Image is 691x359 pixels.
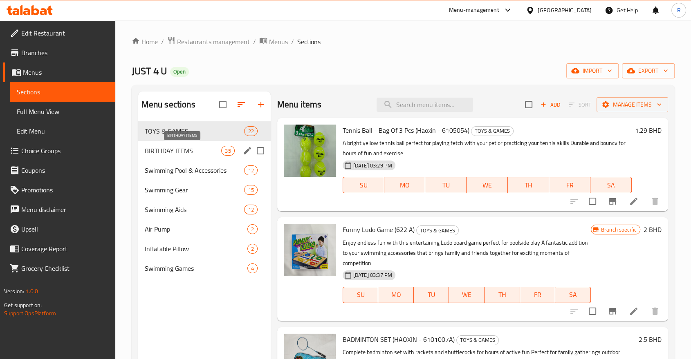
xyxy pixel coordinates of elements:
[590,177,632,193] button: SA
[145,185,245,195] span: Swimming Gear
[132,36,675,47] nav: breadcrumb
[132,62,167,80] span: JUST 4 U
[138,118,271,281] nav: Menu sections
[17,126,109,136] span: Edit Menu
[21,146,109,156] span: Choice Groups
[511,179,546,191] span: TH
[284,125,336,177] img: Tennis Ball - Bag Of 3 Pcs (Haoxin - 6105054)
[138,200,271,219] div: Swimming Aids12
[297,37,321,47] span: Sections
[343,223,415,236] span: Funny Ludo Game (622 A)
[248,225,257,233] span: 2
[485,287,520,303] button: TH
[3,239,115,259] a: Coverage Report
[259,36,288,47] a: Menus
[603,100,662,110] span: Manage items
[350,271,395,279] span: [DATE] 03:37 PM
[247,263,258,273] div: items
[247,224,258,234] div: items
[559,289,588,301] span: SA
[645,301,665,321] button: delete
[10,121,115,141] a: Edit Menu
[23,67,109,77] span: Menus
[3,161,115,180] a: Coupons
[21,28,109,38] span: Edit Restaurant
[457,335,498,345] span: TOYS & GAMES
[425,177,467,193] button: TU
[388,179,422,191] span: MO
[537,98,563,111] span: Add item
[520,287,556,303] button: FR
[566,63,619,78] button: import
[21,185,109,195] span: Promotions
[449,287,485,303] button: WE
[416,225,459,235] div: TOYS & GAMES
[452,289,481,301] span: WE
[417,226,458,235] span: TOYS & GAMES
[343,124,469,136] span: Tennis Ball - Bag Of 3 Pcs (Haoxin - 6105054)
[3,200,115,219] a: Menu disclaimer
[138,180,271,200] div: Swimming Gear15
[145,126,245,136] span: TOYS & GAMES
[3,141,115,161] a: Choice Groups
[17,87,109,97] span: Sections
[21,205,109,214] span: Menu disclaimer
[3,23,115,43] a: Edit Restaurant
[378,287,414,303] button: MO
[170,67,189,77] div: Open
[573,66,612,76] span: import
[4,308,56,319] a: Support.OpsPlatform
[145,165,245,175] span: Swimming Pool & Accessories
[145,146,222,156] span: BIRTHDAY ITEMS
[677,6,680,15] span: R
[3,219,115,239] a: Upsell
[241,145,254,157] button: edit
[645,192,665,211] button: delete
[21,224,109,234] span: Upsell
[622,63,675,78] button: export
[555,287,591,303] button: SA
[343,177,384,193] button: SU
[343,333,455,346] span: BADMINTON SET (HAOXIN - 6101007A)
[245,186,257,194] span: 15
[597,97,668,112] button: Manage items
[10,82,115,102] a: Sections
[639,334,662,345] h6: 2.5 BHD
[629,306,639,316] a: Edit menu item
[456,335,499,345] div: TOYS & GAMES
[21,263,109,273] span: Grocery Checklist
[488,289,517,301] span: TH
[161,37,164,47] li: /
[417,289,446,301] span: TU
[253,37,256,47] li: /
[244,185,257,195] div: items
[523,289,552,301] span: FR
[552,179,587,191] span: FR
[138,219,271,239] div: Air Pump2
[384,177,426,193] button: MO
[3,180,115,200] a: Promotions
[520,96,537,113] span: Select section
[138,239,271,259] div: Inflatable Pillow2
[141,98,195,111] h2: Menu sections
[343,287,378,303] button: SU
[145,263,247,273] div: Swimming Games
[170,68,189,75] span: Open
[3,43,115,62] a: Branches
[4,286,24,297] span: Version:
[138,161,271,180] div: Swimming Pool & Accessories12
[629,196,639,206] a: Edit menu item
[584,193,601,210] span: Select to update
[245,167,257,174] span: 12
[10,102,115,121] a: Full Menu View
[248,265,257,272] span: 4
[549,177,590,193] button: FR
[167,36,250,47] a: Restaurants management
[350,162,395,169] span: [DATE] 03:29 PM
[138,141,271,161] div: BIRTHDAY ITEMS35edit
[538,6,592,15] div: [GEOGRAPHIC_DATA]
[346,179,381,191] span: SU
[3,259,115,278] a: Grocery Checklist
